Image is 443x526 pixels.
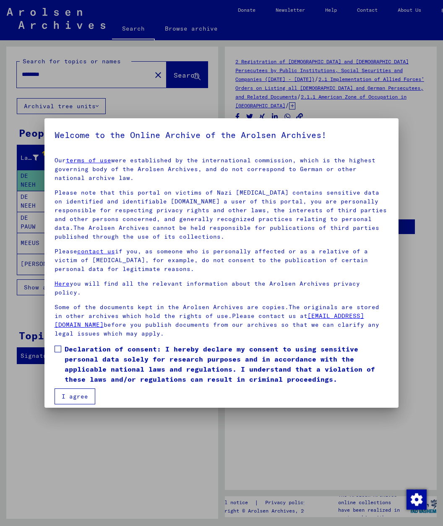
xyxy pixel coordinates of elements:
h5: Welcome to the Online Archive of the Arolsen Archives! [55,128,389,142]
p: Our were established by the international commission, which is the highest governing body of the ... [55,156,389,182]
span: Declaration of consent: I hereby declare my consent to using sensitive personal data solely for r... [65,344,389,384]
button: I agree [55,388,95,404]
p: Please if you, as someone who is personally affected or as a relative of a victim of [MEDICAL_DAT... [55,247,389,273]
img: Change consent [407,490,427,510]
a: Here [55,280,70,287]
p: Some of the documents kept in the Arolsen Archives are copies.The originals are stored in other a... [55,303,389,338]
p: Please note that this portal on victims of Nazi [MEDICAL_DATA] contains sensitive data on identif... [55,188,389,241]
p: you will find all the relevant information about the Arolsen Archives privacy policy. [55,279,389,297]
a: terms of use [66,156,111,164]
a: contact us [77,247,115,255]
